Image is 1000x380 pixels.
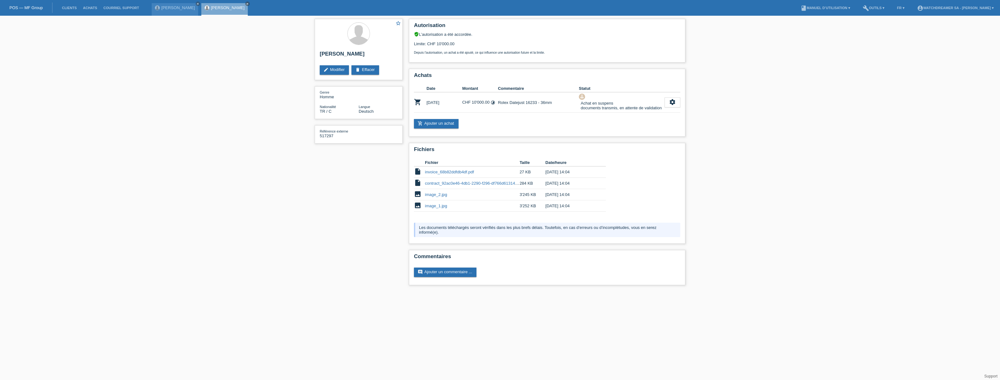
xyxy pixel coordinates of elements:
[519,178,545,189] td: 284 KB
[414,119,459,128] a: add_shopping_cartAjouter un achat
[863,5,869,11] i: build
[414,22,680,32] h2: Autorisation
[984,374,997,378] a: Support
[425,181,524,186] a: contract_92ac0e46-4db1-2290-f296-df766d613141.pdf
[491,100,495,105] i: Taux fixes (48 versements)
[425,204,447,208] a: image_1.jpg
[414,202,421,209] i: image
[80,6,100,10] a: Achats
[211,5,245,10] a: [PERSON_NAME]
[579,85,665,92] th: Statut
[414,146,680,156] h2: Fichiers
[320,105,336,109] span: Nationalité
[100,6,142,10] a: Courriel Support
[462,92,498,113] td: CHF 10'000.00
[359,109,374,114] span: Deutsch
[519,159,545,166] th: Taille
[395,20,401,27] a: star_border
[519,200,545,212] td: 3'252 KB
[669,99,676,106] i: settings
[395,20,401,26] i: star_border
[320,129,348,133] span: Référence externe
[580,94,584,99] i: approval
[546,166,597,178] td: [DATE] 14:04
[425,159,519,166] th: Fichier
[196,2,200,6] a: close
[546,189,597,200] td: [DATE] 14:04
[414,268,476,277] a: commentAjouter un commentaire ...
[797,6,853,10] a: bookManuel d’utilisation ▾
[414,168,421,175] i: insert_drive_file
[320,109,332,114] span: Turquie / C / 14.01.1993
[546,159,597,166] th: Date/heure
[323,67,329,72] i: edit
[320,65,349,75] a: editModifier
[414,37,680,54] div: Limite: CHF 10'000.00
[320,90,329,94] span: Genre
[414,32,419,37] i: verified_user
[161,5,195,10] a: [PERSON_NAME]
[414,32,680,37] div: L’autorisation a été accordée.
[425,170,474,174] a: invoice_68b82ddfdb4df.pdf
[414,98,421,106] i: POSP00027001
[546,178,597,189] td: [DATE] 14:04
[519,189,545,200] td: 3'245 KB
[418,121,423,126] i: add_shopping_cart
[414,190,421,198] i: image
[414,179,421,187] i: insert_drive_file
[546,200,597,212] td: [DATE] 14:04
[414,253,680,263] h2: Commentaires
[801,5,807,11] i: book
[414,51,680,54] p: Depuis l’autorisation, un achat a été ajouté, ce qui influence une autorisation future et la limite.
[462,85,498,92] th: Montant
[59,6,80,10] a: Clients
[418,269,423,274] i: comment
[579,100,662,111] div: Achat en suspens documents transmis, en attente de validation
[519,166,545,178] td: 27 KB
[425,192,447,197] a: image_2.jpg
[320,51,398,60] h2: [PERSON_NAME]
[355,67,360,72] i: delete
[498,92,579,113] td: Rolex Datejust 16233 - 36mm
[320,129,359,138] div: 517297
[196,2,199,5] i: close
[917,5,923,11] i: account_circle
[9,5,43,10] a: POS — MF Group
[414,223,680,237] div: Les documents téléchargés seront vérifiés dans les plus brefs délais. Toutefois, en cas d’erreurs...
[359,105,370,109] span: Langue
[246,2,249,5] i: close
[414,72,680,82] h2: Achats
[320,90,359,99] div: Homme
[914,6,997,10] a: account_circleWatchdreamer SA - [PERSON_NAME] ▾
[351,65,379,75] a: deleteEffacer
[427,92,462,113] td: [DATE]
[427,85,462,92] th: Date
[860,6,888,10] a: buildOutils ▾
[498,85,579,92] th: Commentaire
[245,2,250,6] a: close
[894,6,908,10] a: FR ▾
